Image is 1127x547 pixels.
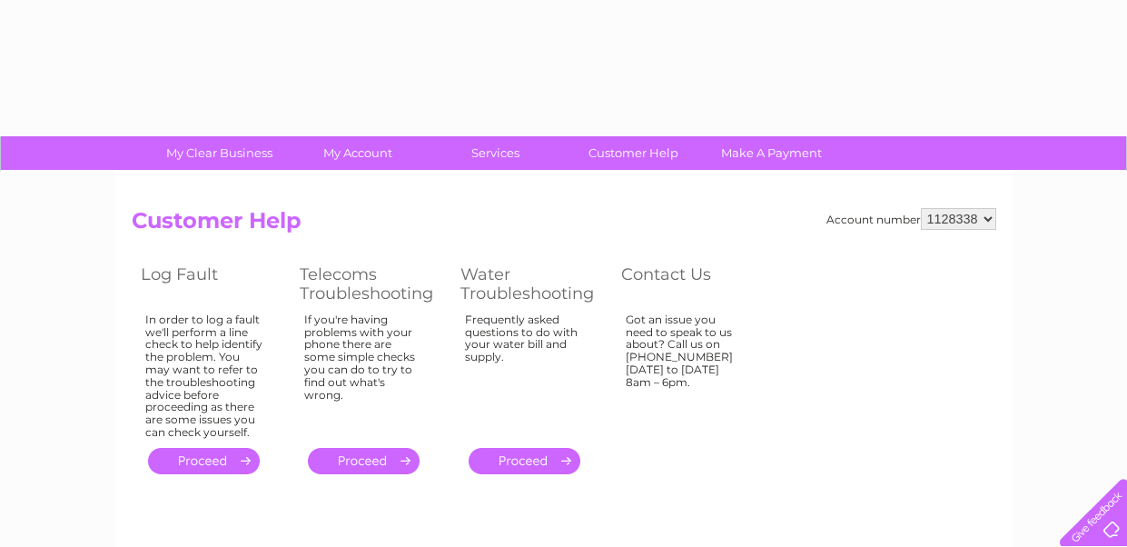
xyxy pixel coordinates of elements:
[697,136,846,170] a: Make A Payment
[465,313,585,432] div: Frequently asked questions to do with your water bill and supply.
[282,136,432,170] a: My Account
[559,136,708,170] a: Customer Help
[132,208,996,243] h2: Customer Help
[612,260,771,308] th: Contact Us
[304,313,424,432] div: If you're having problems with your phone there are some simple checks you can do to try to find ...
[420,136,570,170] a: Services
[291,260,451,308] th: Telecoms Troubleshooting
[148,448,260,474] a: .
[469,448,580,474] a: .
[826,208,996,230] div: Account number
[308,448,420,474] a: .
[451,260,612,308] th: Water Troubleshooting
[144,136,294,170] a: My Clear Business
[132,260,291,308] th: Log Fault
[145,313,263,439] div: In order to log a fault we'll perform a line check to help identify the problem. You may want to ...
[626,313,744,432] div: Got an issue you need to speak to us about? Call us on [PHONE_NUMBER] [DATE] to [DATE] 8am – 6pm.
